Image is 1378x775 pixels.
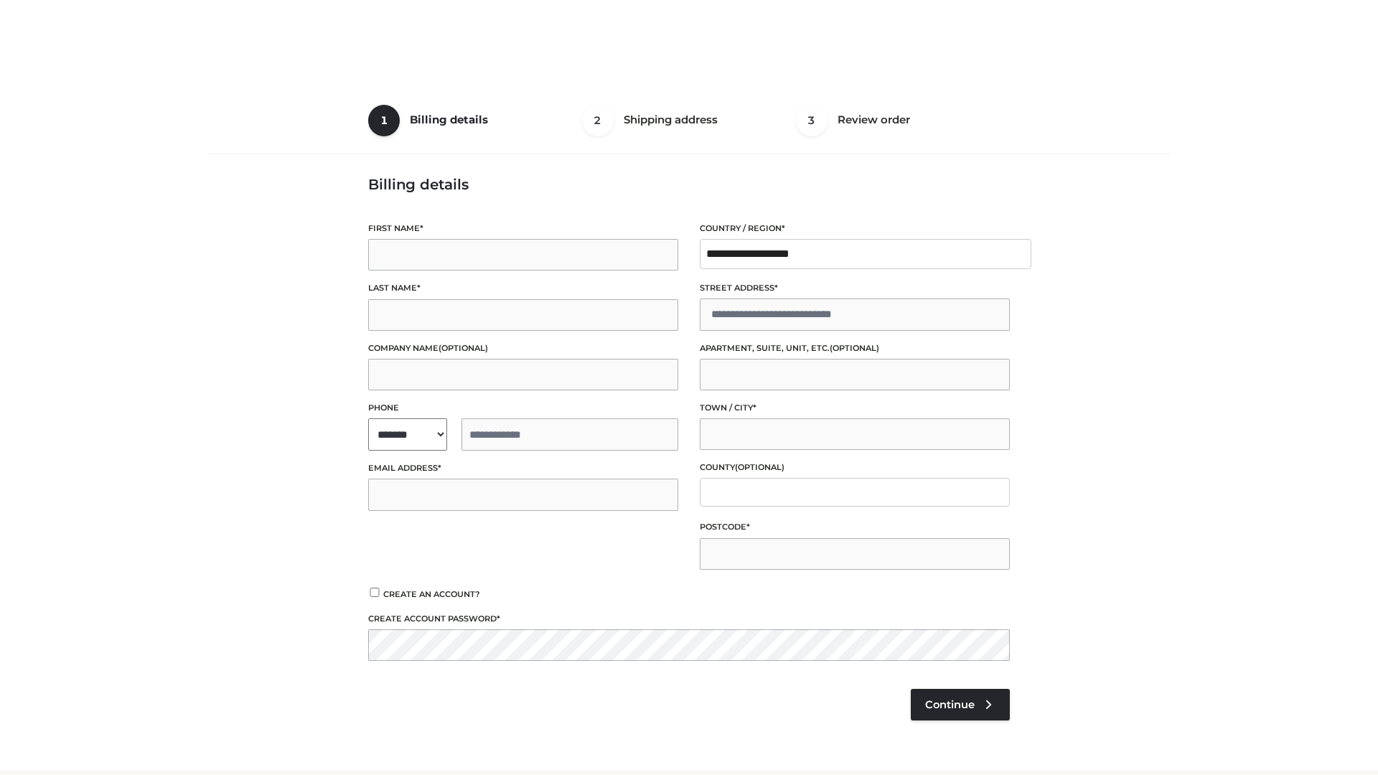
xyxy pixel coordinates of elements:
label: Town / City [700,401,1010,415]
label: Country / Region [700,222,1010,235]
span: Create an account? [383,589,480,599]
span: 2 [582,105,614,136]
label: Phone [368,401,678,415]
span: (optional) [439,343,488,353]
label: Email address [368,461,678,475]
label: County [700,461,1010,474]
label: Last name [368,281,678,295]
label: First name [368,222,678,235]
span: 3 [796,105,828,136]
span: (optional) [830,343,879,353]
label: Create account password [368,612,1010,626]
span: Shipping address [624,113,718,126]
span: Continue [925,698,975,711]
span: Billing details [410,113,488,126]
label: Postcode [700,520,1010,534]
label: Street address [700,281,1010,295]
h3: Billing details [368,176,1010,193]
span: (optional) [735,462,784,472]
label: Apartment, suite, unit, etc. [700,342,1010,355]
a: Continue [911,689,1010,720]
label: Company name [368,342,678,355]
span: 1 [368,105,400,136]
input: Create an account? [368,588,381,597]
span: Review order [838,113,910,126]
